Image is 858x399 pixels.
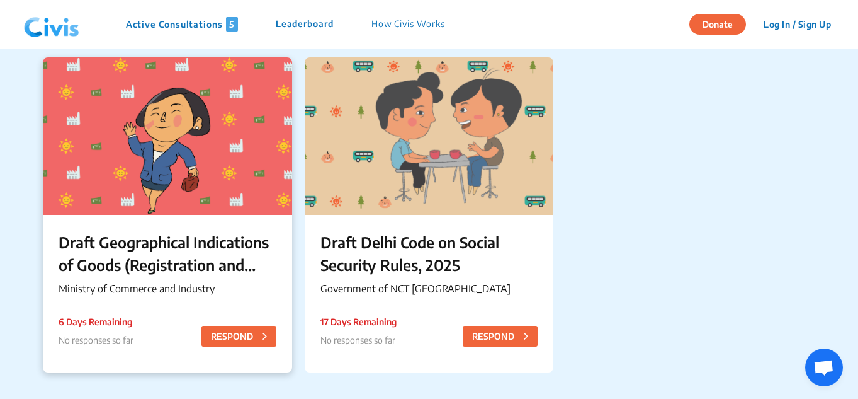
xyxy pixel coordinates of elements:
button: RESPOND [201,326,276,347]
p: Draft Geographical Indications of Goods (Registration and Protection) (Amendment) Rules, 2025 [59,231,276,276]
p: Draft Delhi Code on Social Security Rules, 2025 [320,231,538,276]
p: Active Consultations [126,17,238,32]
button: Log In / Sign Up [755,14,839,34]
span: No responses so far [320,335,395,345]
p: 6 Days Remaining [59,315,133,328]
span: 5 [226,17,238,32]
p: Leaderboard [276,17,334,32]
a: Open chat [805,349,843,386]
img: navlogo.png [19,6,84,43]
p: How Civis Works [371,17,445,32]
a: Donate [689,17,755,30]
p: Government of NCT [GEOGRAPHIC_DATA] [320,281,538,296]
button: Donate [689,14,746,35]
a: Draft Geographical Indications of Goods (Registration and Protection) (Amendment) Rules, 2025Mini... [43,57,292,373]
span: No responses so far [59,335,133,345]
p: 17 Days Remaining [320,315,397,328]
button: RESPOND [463,326,538,347]
a: Draft Delhi Code on Social Security Rules, 2025Government of NCT [GEOGRAPHIC_DATA]17 Days Remaini... [305,57,554,373]
p: Ministry of Commerce and Industry [59,281,276,296]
